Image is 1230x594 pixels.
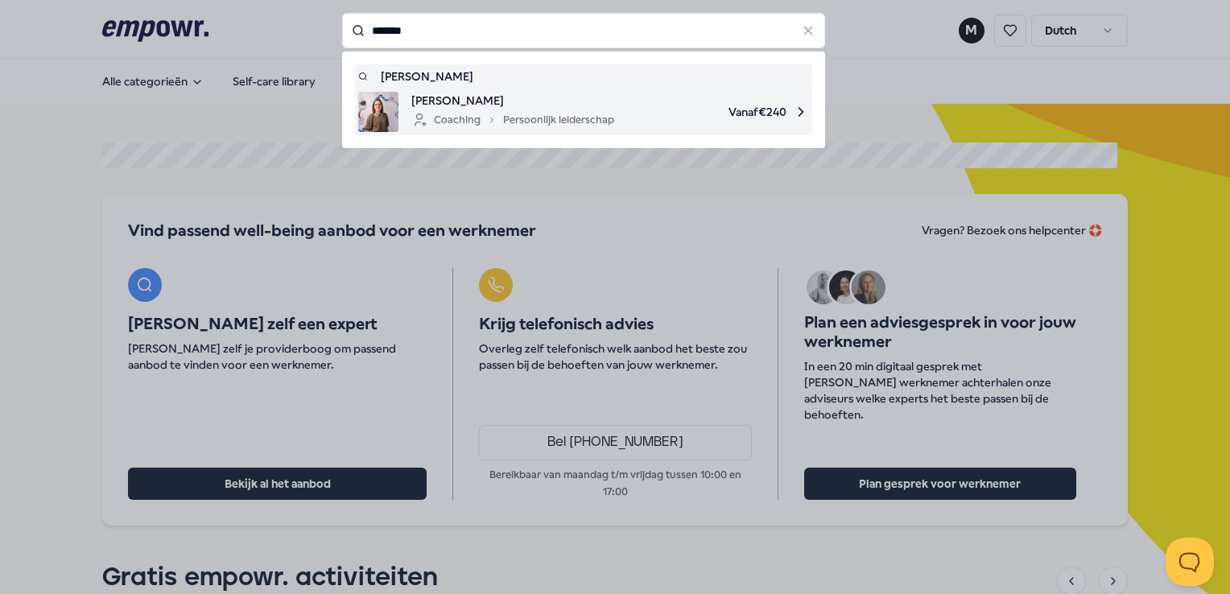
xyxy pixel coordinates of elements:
img: product image [358,92,398,132]
span: [PERSON_NAME] [411,92,614,109]
span: Vanaf € 240 [627,92,809,132]
a: product image[PERSON_NAME]CoachingPersoonlijk leiderschapVanaf€240 [358,92,809,132]
input: Search for products, categories or subcategories [342,13,825,48]
div: Coaching Persoonlijk leiderschap [411,110,614,130]
a: [PERSON_NAME] [358,68,809,85]
iframe: Help Scout Beacon - Open [1166,538,1214,586]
